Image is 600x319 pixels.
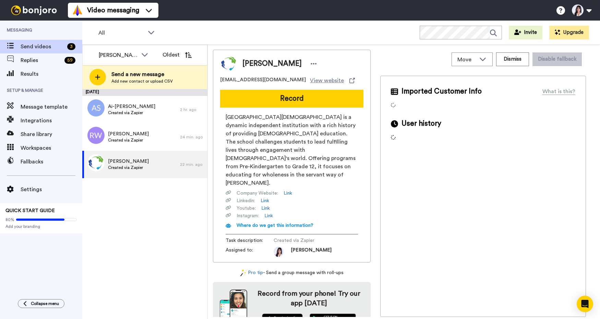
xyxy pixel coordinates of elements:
[220,76,306,85] span: [EMAIL_ADDRESS][DOMAIN_NAME]
[111,70,173,78] span: Send a new message
[21,56,62,64] span: Replies
[237,190,278,197] span: Company Website :
[108,103,155,110] span: Ai-[PERSON_NAME]
[213,269,371,277] div: - Send a group message with roll-ups
[274,247,284,257] img: aef2a152-c547-44c8-8db8-949bb2fc4bf6-1698705931.jpg
[542,87,575,96] div: What is this?
[98,29,144,37] span: All
[240,269,247,277] img: magic-wand.svg
[226,247,274,257] span: Assigned to:
[284,190,292,197] a: Link
[291,247,332,257] span: [PERSON_NAME]
[18,299,64,308] button: Collapse menu
[5,208,55,213] span: QUICK START GUIDE
[237,223,313,228] span: Where do we get this information?
[310,76,355,85] a: View website
[87,5,139,15] span: Video messaging
[72,5,83,16] img: vm-color.svg
[180,134,204,140] div: 24 min. ago
[21,116,82,125] span: Integrations
[401,86,482,97] span: Imported Customer Info
[31,301,59,306] span: Collapse menu
[21,130,82,138] span: Share library
[226,113,358,187] span: [GEOGRAPHIC_DATA][DEMOGRAPHIC_DATA] is a dynamic independent institution with a rich history of p...
[64,57,75,64] div: 59
[108,165,149,170] span: Created via Zapier
[237,205,256,212] span: Youtube :
[21,42,64,51] span: Send videos
[82,89,207,96] div: [DATE]
[401,119,441,129] span: User history
[237,197,255,204] span: Linkedin :
[111,78,173,84] span: Add new contact or upload CSV
[549,26,589,39] button: Upgrade
[21,70,82,78] span: Results
[21,158,82,166] span: Fallbacks
[264,212,273,219] a: Link
[87,127,105,144] img: rw.png
[21,144,82,152] span: Workspaces
[261,197,269,204] a: Link
[220,90,363,108] button: Record
[108,137,149,143] span: Created via Zapier
[274,237,339,244] span: Created via Zapier
[99,51,138,59] div: [PERSON_NAME]
[108,158,149,165] span: [PERSON_NAME]
[157,48,197,62] button: Oldest
[21,103,82,111] span: Message template
[220,55,237,72] img: Image of Claire Peister
[21,185,82,194] span: Settings
[242,59,302,69] span: [PERSON_NAME]
[108,131,149,137] span: [PERSON_NAME]
[87,154,105,171] img: a4805aee-eb98-41fc-a070-685a45728d77.jpg
[87,99,105,116] img: as.png
[532,52,582,66] button: Disable fallback
[108,110,155,115] span: Created via Zapier
[8,5,60,15] img: bj-logo-header-white.svg
[310,76,344,85] span: View website
[5,217,14,222] span: 80%
[577,296,593,312] div: Open Intercom Messenger
[180,107,204,112] div: 2 hr. ago
[457,56,476,64] span: Move
[254,289,364,308] h4: Record from your phone! Try our app [DATE]
[226,237,274,244] span: Task description :
[509,26,542,39] button: Invite
[237,212,259,219] span: Instagram :
[67,43,75,50] div: 3
[5,224,77,229] span: Add your branding
[496,52,529,66] button: Dismiss
[261,205,270,212] a: Link
[180,162,204,167] div: 22 min. ago
[240,269,263,277] a: Pro tip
